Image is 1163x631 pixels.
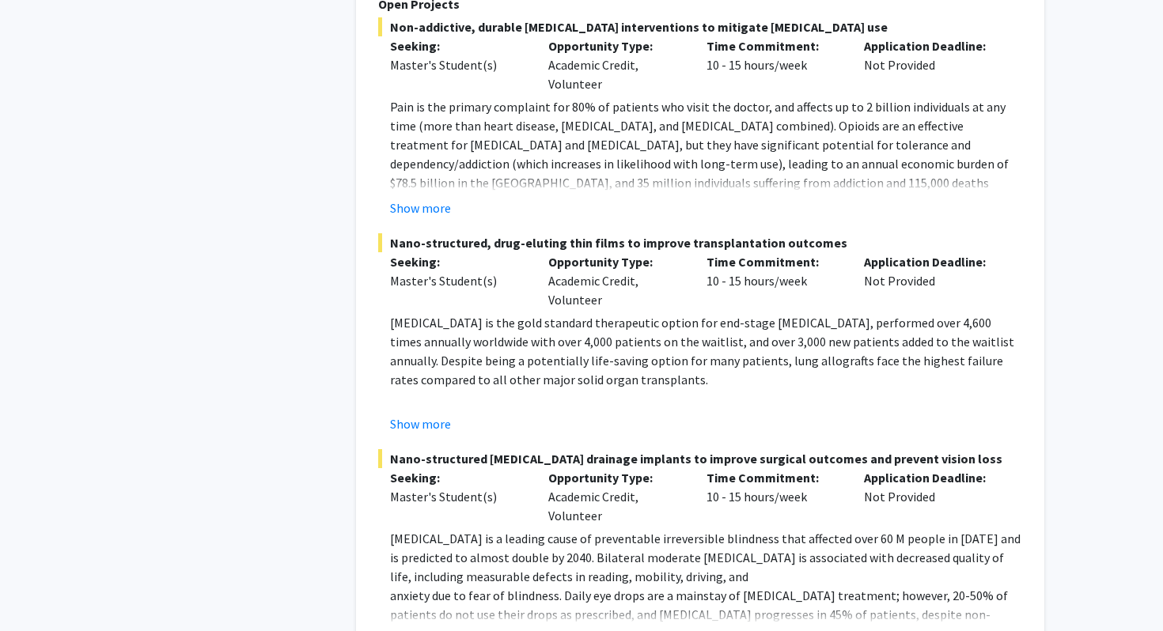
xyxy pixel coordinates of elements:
iframe: Chat [12,560,67,619]
span: Non-addictive, durable [MEDICAL_DATA] interventions to mitigate [MEDICAL_DATA] use [378,17,1022,36]
p: Seeking: [390,468,525,487]
p: Pain is the primary complaint for 80% of patients who visit the doctor, and affects up to 2 billi... [390,97,1022,230]
div: Master's Student(s) [390,271,525,290]
p: Application Deadline: [864,252,998,271]
p: Opportunity Type: [548,36,683,55]
p: Seeking: [390,36,525,55]
span: Nano-structured [MEDICAL_DATA] drainage implants to improve surgical outcomes and prevent vision ... [378,449,1022,468]
p: Time Commitment: [707,252,841,271]
div: 10 - 15 hours/week [695,36,853,93]
p: [MEDICAL_DATA] is the gold standard therapeutic option for end-stage [MEDICAL_DATA], performed ov... [390,313,1022,389]
div: Not Provided [852,36,1010,93]
p: Time Commitment: [707,468,841,487]
div: Academic Credit, Volunteer [536,252,695,309]
span: Nano-structured, drug-eluting thin films to improve transplantation outcomes [378,233,1022,252]
div: Not Provided [852,252,1010,309]
p: [MEDICAL_DATA] is a leading cause of preventable irreversible blindness that affected over 60 M p... [390,529,1022,586]
div: Academic Credit, Volunteer [536,468,695,525]
p: Application Deadline: [864,36,998,55]
div: Academic Credit, Volunteer [536,36,695,93]
div: 10 - 15 hours/week [695,468,853,525]
p: Opportunity Type: [548,252,683,271]
button: Show more [390,414,451,433]
p: Time Commitment: [707,36,841,55]
p: Seeking: [390,252,525,271]
p: Opportunity Type: [548,468,683,487]
div: 10 - 15 hours/week [695,252,853,309]
button: Show more [390,198,451,217]
div: Not Provided [852,468,1010,525]
div: Master's Student(s) [390,55,525,74]
div: Master's Student(s) [390,487,525,506]
p: Application Deadline: [864,468,998,487]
